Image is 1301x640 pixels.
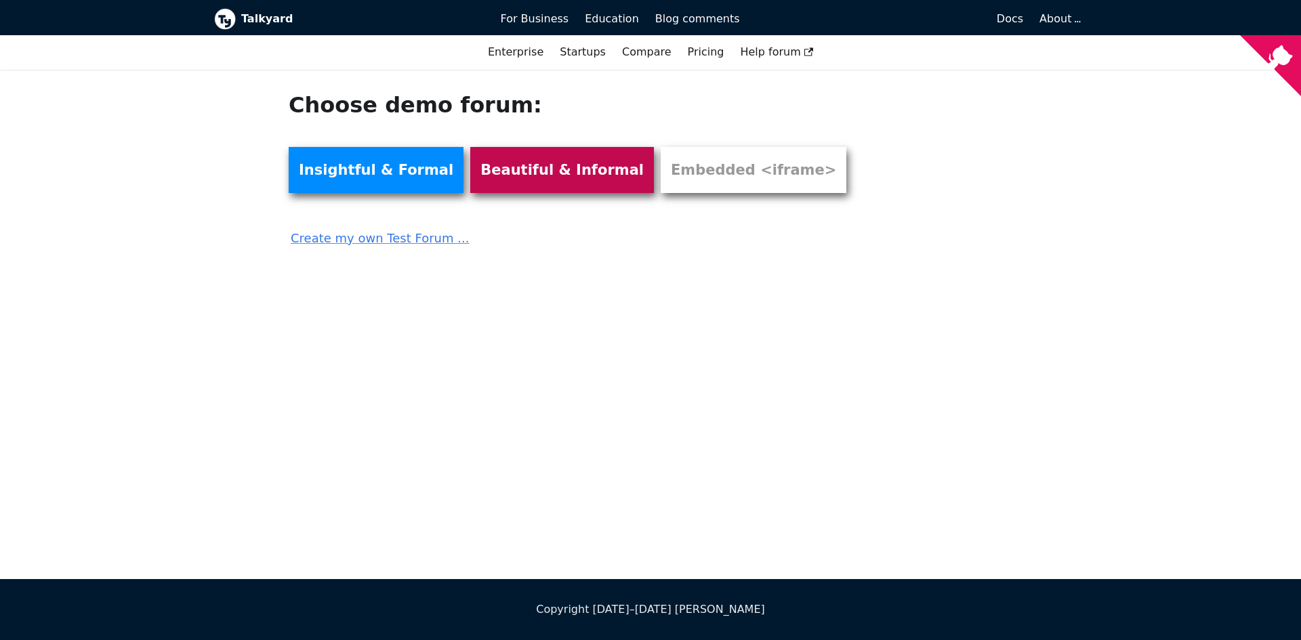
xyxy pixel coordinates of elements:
a: Docs [748,7,1032,30]
b: Talkyard [241,10,482,28]
span: Docs [997,12,1023,25]
span: Help forum [740,45,813,58]
a: Enterprise [480,41,552,64]
a: Education [577,7,647,30]
span: Blog comments [655,12,740,25]
a: About [1039,12,1079,25]
a: Help forum [732,41,821,64]
a: For Business [493,7,577,30]
h1: Choose demo forum: [289,91,863,119]
span: Education [585,12,639,25]
a: Insightful & Formal [289,147,463,193]
a: Beautiful & Informal [470,147,654,193]
a: Talkyard logoTalkyard [214,8,482,30]
a: Pricing [680,41,732,64]
a: Startups [552,41,614,64]
img: Talkyard logo [214,8,236,30]
div: Copyright [DATE]–[DATE] [PERSON_NAME] [214,601,1087,618]
span: For Business [501,12,569,25]
a: Compare [622,45,672,58]
a: Embedded <iframe> [661,147,846,193]
a: Blog comments [647,7,748,30]
a: Create my own Test Forum ... [289,219,863,249]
